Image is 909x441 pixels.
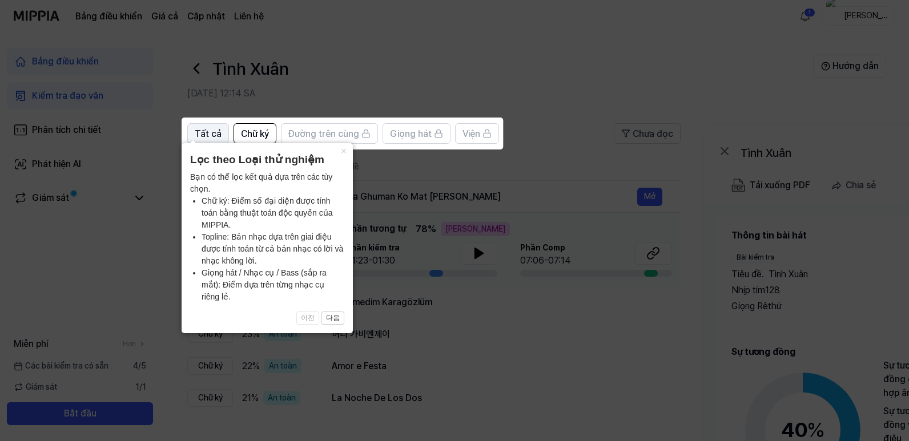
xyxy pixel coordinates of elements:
[326,314,340,322] font: 다음
[187,123,229,144] button: Tất cả
[455,123,499,144] button: Viện
[341,145,347,157] font: ×
[202,232,343,265] font: Topline: Bản nhạc dựa trên giai điệu được tính toán từ cả bản nhạc có lời và nhạc không lời.
[190,172,332,193] font: Bạn có thể lọc kết quả dựa trên các tùy chọn.
[321,311,344,325] button: 다음
[390,128,432,139] font: Giọng hát
[195,128,222,139] font: Tất cả
[462,128,480,139] font: Viện
[241,128,269,139] font: Chữ ký
[190,153,324,165] font: Lọc theo Loại thử nghiệm
[301,314,315,322] font: 이전
[234,123,276,144] button: Chữ ký
[296,311,319,325] button: 이전
[202,268,327,301] font: Giọng hát / Nhạc cụ / Bass (sắp ra mắt): Điểm dựa trên từng nhạc cụ riêng lẻ.
[383,123,451,144] button: Giọng hát
[335,143,353,159] button: Đóng
[281,123,378,144] button: Đường trên cùng
[202,196,332,229] font: Chữ ký: Điểm số đại diện được tính toán bằng thuật toán độc quyền của MIPPIA.
[288,128,359,139] font: Đường trên cùng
